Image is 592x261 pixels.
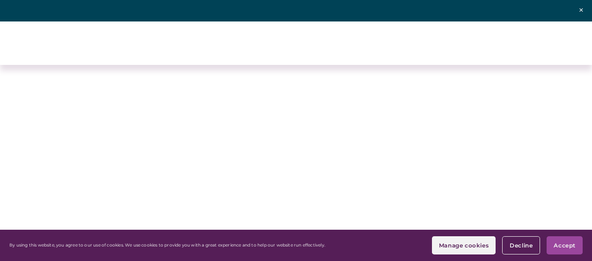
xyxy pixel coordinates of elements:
[9,243,325,248] p: By using this website, you agree to our use of cookies. We use cookies to provide you with a grea...
[439,242,489,249] span: Manage cookies
[502,236,540,254] button: Decline
[554,242,576,249] span: Accept
[510,242,533,249] span: Decline
[547,236,583,254] button: Accept
[432,236,496,254] button: Manage cookies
